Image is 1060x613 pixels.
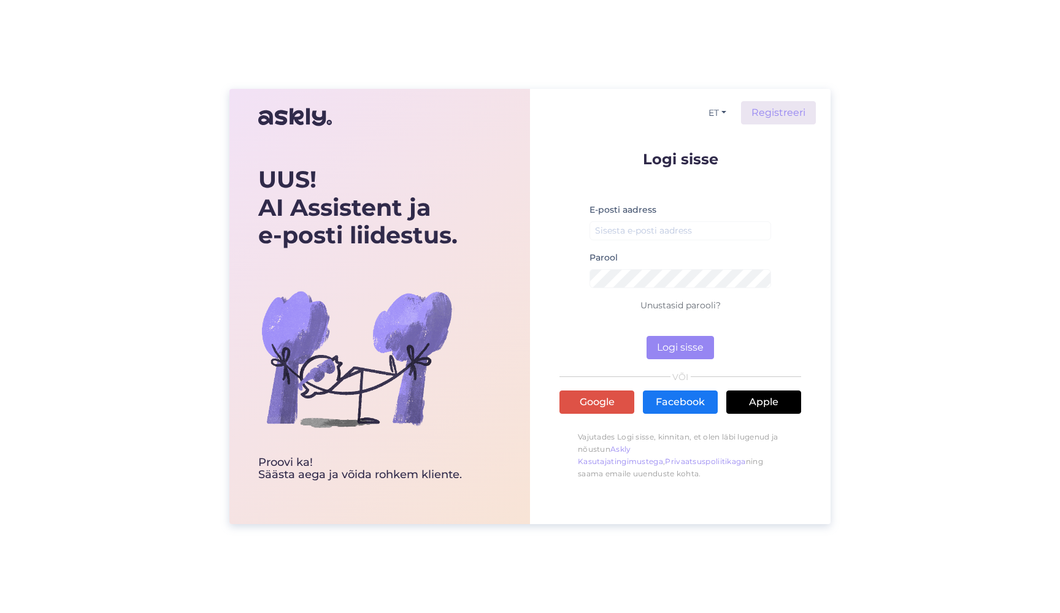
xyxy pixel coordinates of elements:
[578,444,663,466] a: Askly Kasutajatingimustega
[258,457,462,481] div: Proovi ka! Säästa aega ja võida rohkem kliente.
[670,373,691,381] span: VÕI
[258,261,455,457] img: bg-askly
[726,390,801,414] a: Apple
[643,390,718,414] a: Facebook
[559,425,801,486] p: Vajutades Logi sisse, kinnitan, et olen läbi lugenud ja nõustun , ning saama emaile uuenduste kohta.
[590,221,771,240] input: Sisesta e-posti aadress
[640,300,721,311] a: Unustasid parooli?
[590,204,656,216] label: E-posti aadress
[258,166,462,249] div: UUS! AI Assistent ja e-posti liidestus.
[741,101,816,124] a: Registreeri
[647,336,714,359] button: Logi sisse
[258,102,332,132] img: Askly
[559,390,634,414] a: Google
[590,251,618,264] label: Parool
[665,457,745,466] a: Privaatsuspoliitikaga
[559,151,801,167] p: Logi sisse
[704,104,731,122] button: ET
